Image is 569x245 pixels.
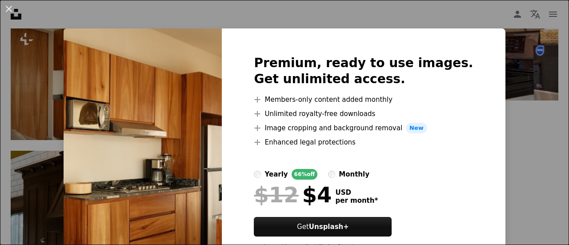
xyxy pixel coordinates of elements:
[309,223,349,231] strong: Unsplash+
[254,108,473,119] li: Unlimited royalty-free downloads
[264,169,288,180] div: yearly
[254,183,332,206] div: $4
[254,55,473,87] h2: Premium, ready to use images. Get unlimited access.
[254,123,473,133] li: Image cropping and background removal
[292,169,318,180] div: 66% off
[328,171,335,178] input: monthly
[335,189,378,197] span: USD
[335,197,378,205] span: per month *
[254,94,473,105] li: Members-only content added monthly
[254,137,473,148] li: Enhanced legal protections
[406,123,427,133] span: New
[254,183,298,206] span: $12
[254,217,392,237] button: GetUnsplash+
[254,171,261,178] input: yearly66%off
[339,169,369,180] div: monthly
